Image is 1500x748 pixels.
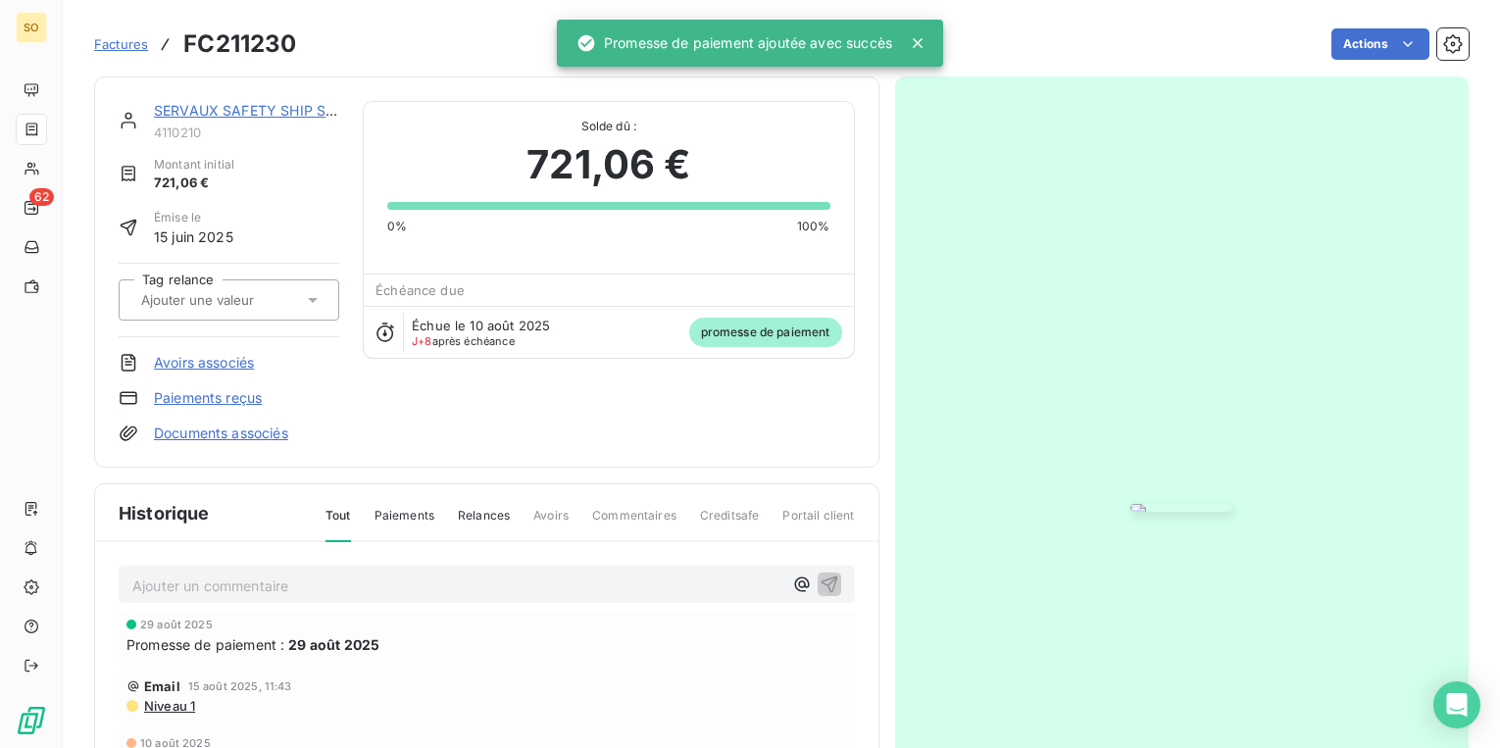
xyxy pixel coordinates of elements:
span: Niveau 1 [142,698,195,714]
span: Échue le 10 août 2025 [412,318,550,333]
span: J+8 [412,334,431,348]
span: Promesse de paiement : [126,634,284,655]
a: 62 [16,192,46,224]
a: Avoirs associés [154,353,254,373]
span: Commentaires [592,507,676,540]
span: Portail client [782,507,854,540]
span: promesse de paiement [689,318,842,347]
span: Email [144,678,180,694]
img: invoice_thumbnail [1130,504,1232,512]
h3: FC211230 [183,26,296,62]
span: Émise le [154,209,233,226]
span: Échéance due [375,282,465,298]
span: après échéance [412,335,515,347]
span: 0% [387,218,407,235]
div: Promesse de paiement ajoutée avec succès [576,25,892,61]
input: Ajouter une valeur [139,291,336,309]
span: Factures [94,36,148,52]
div: Open Intercom Messenger [1433,681,1480,728]
span: 62 [29,188,54,206]
span: 15 août 2025, 11:43 [188,680,292,692]
div: SO [16,12,47,43]
a: SERVAUX SAFETY SHIP SERVICE S4 [154,102,397,119]
a: Documents associés [154,424,288,443]
a: Paiements reçus [154,388,262,408]
span: Paiements [375,507,434,540]
span: Historique [119,500,210,526]
span: 4110210 [154,125,339,140]
span: 721,06 € [526,135,690,194]
span: 29 août 2025 [288,634,379,655]
span: 15 juin 2025 [154,226,233,247]
span: 29 août 2025 [140,619,213,630]
img: Logo LeanPay [16,705,47,736]
span: Tout [325,507,351,542]
span: Creditsafe [700,507,760,540]
span: Relances [458,507,510,540]
span: Avoirs [533,507,569,540]
button: Actions [1331,28,1429,60]
span: Montant initial [154,156,234,174]
span: 100% [797,218,830,235]
a: Factures [94,34,148,54]
span: Solde dû : [387,118,829,135]
span: 721,06 € [154,174,234,193]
